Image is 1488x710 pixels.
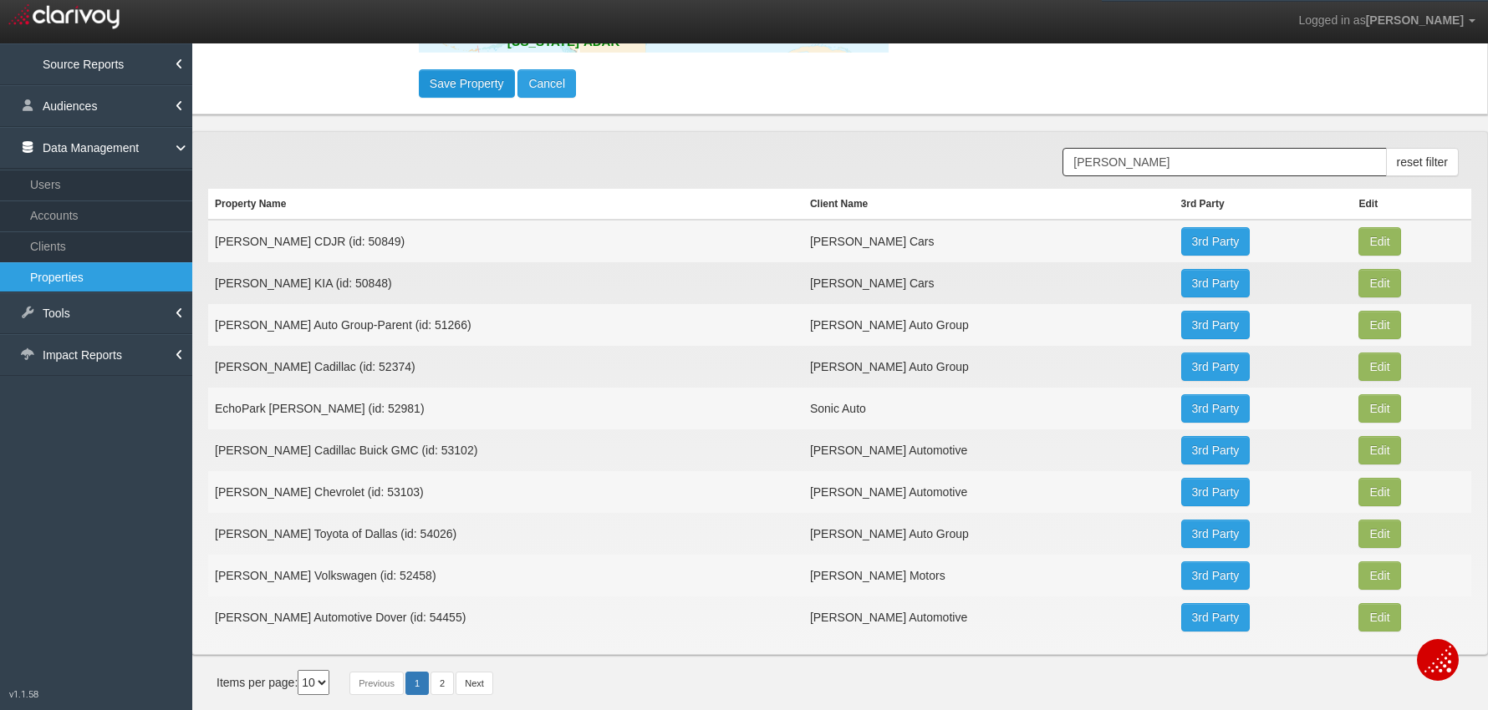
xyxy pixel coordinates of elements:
a: Previous [349,672,404,695]
input: Search Properties [1062,148,1386,176]
a: 3rd Party [1181,269,1251,297]
button: Edit [1358,436,1400,464]
div: Items per page: [217,670,329,695]
a: Logged in as[PERSON_NAME] [1286,1,1488,41]
td: [PERSON_NAME] Automotive Dover (id: 54455) [208,596,803,638]
a: 3rd Party [1181,478,1251,506]
a: 2 [431,672,454,695]
button: Edit [1358,269,1400,297]
a: 3rd Party [1181,561,1251,590]
button: Save Property [419,69,515,98]
span: [PERSON_NAME] [1366,13,1464,27]
td: [PERSON_NAME] Toyota of Dallas (id: 54026) [208,513,803,555]
td: [PERSON_NAME] Automotive [803,471,1175,513]
button: reset filter [1386,148,1459,176]
td: [PERSON_NAME] Cars [803,262,1175,304]
th: Client Name [803,189,1175,220]
button: Edit [1358,394,1400,423]
td: [PERSON_NAME] Auto Group [803,346,1175,388]
button: Edit [1358,227,1400,256]
a: 3rd Party [1181,603,1251,631]
a: Next [456,672,493,695]
button: Edit [1358,561,1400,590]
a: 3rd Party [1181,436,1251,464]
button: Edit [1358,352,1400,381]
a: 3rd Party [1181,520,1251,548]
button: Cancel [517,69,576,98]
button: Edit [1358,520,1400,548]
td: [PERSON_NAME] Automotive [803,596,1175,638]
td: [PERSON_NAME] Auto Group-Parent (id: 51266) [208,304,803,346]
a: 3rd Party [1181,352,1251,381]
td: [PERSON_NAME] Automotive [803,429,1175,471]
td: [PERSON_NAME] CDJR (id: 50849) [208,220,803,262]
td: [PERSON_NAME] Auto Group [803,304,1175,346]
td: [PERSON_NAME] Volkswagen (id: 52458) [208,555,803,596]
span: Logged in as [1298,13,1365,27]
button: Edit [1358,478,1400,506]
td: [PERSON_NAME] Auto Group [803,513,1175,555]
td: [PERSON_NAME] Cars [803,220,1175,262]
a: 3rd Party [1181,394,1251,423]
a: 1 [405,672,429,695]
td: Sonic Auto [803,388,1175,429]
td: [PERSON_NAME] Cadillac (id: 52374) [208,346,803,388]
a: 3rd Party [1181,311,1251,339]
td: [PERSON_NAME] Cadillac Buick GMC (id: 53102) [208,429,803,471]
a: 3rd Party [1181,227,1251,256]
th: 3rd Party [1175,189,1353,220]
th: Property Name [208,189,803,220]
td: EchoPark [PERSON_NAME] (id: 52981) [208,388,803,429]
td: [PERSON_NAME] Motors [803,555,1175,596]
td: [PERSON_NAME] Chevrolet (id: 53103) [208,471,803,513]
button: Edit [1358,311,1400,339]
td: [PERSON_NAME] KIA (id: 50848) [208,262,803,304]
button: Edit [1358,603,1400,631]
th: Edit [1352,189,1471,220]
